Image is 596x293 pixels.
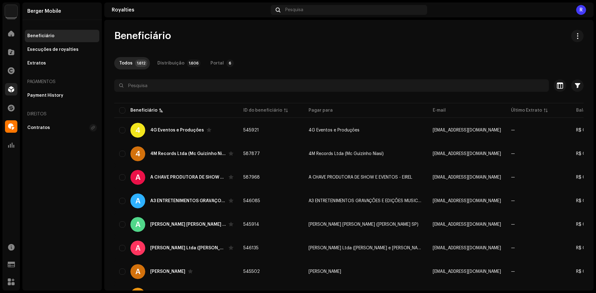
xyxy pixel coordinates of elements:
[309,199,462,203] span: A3 ENTRETENIMENTOS GRAVAÇÕES E EDIÇÕES MUSICAIS / Betinho Ferraz
[309,175,412,180] span: A CHAVE PRODUTORA DE SHOW E EVENTOS - EIREL
[130,146,145,161] div: 4
[226,60,234,67] p-badge: 6
[130,193,145,208] div: A
[576,222,593,227] span: R$ 0,00
[243,222,259,227] span: 545914
[243,128,259,132] span: 545921
[119,57,133,69] div: Todos
[433,152,501,156] span: dashboard+162955@bergermobile.com.br
[243,269,260,274] span: 545502
[576,246,593,250] span: R$ 0,00
[150,199,226,203] div: A3 ENTRETENIMENTOS GRAVAÇÕES E EDIÇÕES MUSICAIS / Betinho Ferraz
[511,107,542,113] div: Último Extrato
[112,7,268,12] div: Royalties
[511,175,515,180] span: —
[130,217,145,232] div: A
[243,107,282,113] div: ID do beneficiário
[150,269,185,274] div: Adailton Ferreira Campos
[243,175,260,180] span: 587968
[27,93,63,98] div: Payment History
[157,57,184,69] div: Distribuição
[576,199,593,203] span: R$ 0,00
[25,57,99,69] re-m-nav-item: Extratos
[130,107,157,113] div: Beneficiário
[130,264,145,279] div: A
[433,222,501,227] span: dashboard+1197@bergermobile.com.br
[187,60,201,67] p-badge: 1.606
[511,152,515,156] span: —
[433,199,501,203] span: dashboard+161881@bergermobile.com.br
[130,123,145,138] div: 4
[576,107,594,113] div: Balanço
[243,152,260,156] span: 587877
[511,222,515,227] span: —
[25,30,99,42] re-m-nav-item: Beneficiário
[511,269,515,274] span: —
[130,170,145,185] div: A
[576,128,593,132] span: R$ 0,00
[210,57,224,69] div: Portal
[5,5,17,17] img: 70c0b94c-19e5-4c8c-a028-e13e35533bab
[309,152,384,156] span: 4M Records Ltda (Mc Guizinho Niasi)
[150,175,226,180] div: A CHAVE PRODUTORA DE SHOW E EVENTOS - EIREL
[150,246,226,250] div: Abrahão e Peres Ltda (Tyago e Gabriel)
[576,5,586,15] div: R
[576,269,593,274] span: R$ 0,00
[27,125,50,130] div: Contratos
[25,74,99,89] re-a-nav-header: Pagamentos
[309,246,426,250] span: Abrahão e Peres Ltda (Tyago e Gabriel)
[309,269,341,274] span: Adailton Ferreira Campos
[130,241,145,255] div: A
[576,152,593,156] span: R$ 0,00
[25,107,99,122] re-a-nav-header: Direitos
[114,79,549,92] input: Pesquisa
[433,246,501,250] span: dashboard+161997@bergermobile.com.br
[511,128,515,132] span: —
[243,246,259,250] span: 546135
[433,175,501,180] span: dashboard+161996@bergermobile.com.br
[150,222,226,227] div: Abner Pantaleão Hilário da Silva (MC Cabrall SP)
[511,199,515,203] span: —
[25,43,99,56] re-m-nav-item: Execuções de royalties
[511,246,515,250] span: —
[309,128,359,132] span: 4G Eventos e Produções
[150,128,204,132] div: 4G Eventos e Produções
[576,175,593,180] span: R$ 0,00
[114,30,171,42] span: Beneficiário
[433,269,501,274] span: dashboard+151@bergermobile.com.br
[25,122,99,134] re-m-nav-item: Contratos
[243,199,260,203] span: 546085
[150,152,226,156] div: 4M Records Ltda (Mc Guizinho Niasi)
[433,128,501,132] span: dashboard+1150@bergermobile.com.br
[27,47,79,52] div: Execuções de royalties
[25,89,99,102] re-m-nav-item: Payment History
[135,60,147,67] p-badge: 1.612
[309,222,418,227] span: Abner Pantaleão Hilário da Silva (MC Cabrall SP)
[285,7,303,12] span: Pesquisa
[27,61,46,66] div: Extratos
[27,33,54,38] div: Beneficiário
